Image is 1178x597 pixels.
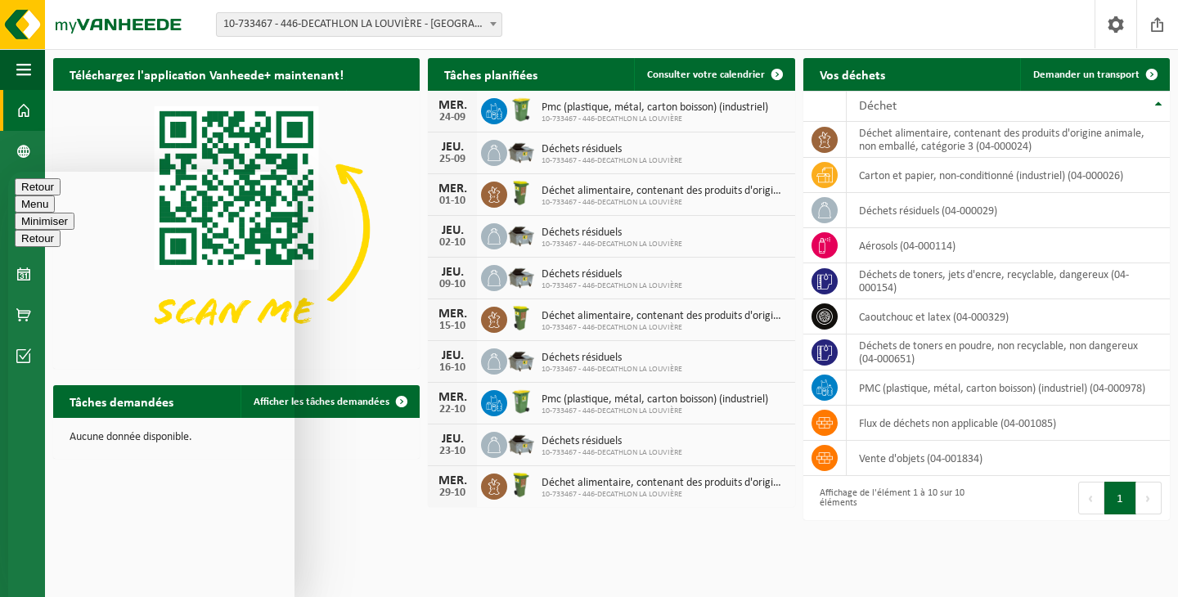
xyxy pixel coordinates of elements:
td: flux de déchets non applicable (04-001085) [847,406,1170,441]
div: 23-10 [436,446,469,457]
span: Déchets résiduels [542,143,682,156]
span: Déchet alimentaire, contenant des produits d'origine animale, non emballé, catég... [542,477,786,490]
div: JEU. [436,349,469,362]
div: 25-09 [436,154,469,165]
div: MER. [436,99,469,112]
td: aérosols (04-000114) [847,228,1170,263]
td: vente d'objets (04-001834) [847,441,1170,476]
div: 01-10 [436,195,469,207]
td: déchet alimentaire, contenant des produits d'origine animale, non emballé, catégorie 3 (04-000024) [847,122,1170,158]
span: 10-733467 - 446-DECATHLON LA LOUVIÈRE [542,448,682,458]
span: 10-733467 - 446-DECATHLON LA LOUVIÈRE [542,490,786,500]
div: JEU. [436,266,469,279]
div: 29-10 [436,487,469,499]
td: déchets de toners, jets d'encre, recyclable, dangereux (04-000154) [847,263,1170,299]
div: MER. [436,182,469,195]
span: Déchets résiduels [542,268,682,281]
h2: Tâches planifiées [428,58,554,90]
div: 09-10 [436,279,469,290]
span: 10-733467 - 446-DECATHLON LA LOUVIÈRE [542,406,768,416]
span: 10-733467 - 446-DECATHLON LA LOUVIÈRE - LA LOUVIÈRE [217,13,501,36]
a: Consulter votre calendrier [634,58,794,91]
img: WB-0060-HPE-GN-50 [507,471,535,499]
div: MER. [436,474,469,487]
button: Previous [1078,482,1104,514]
button: 1 [1104,482,1136,514]
div: 22-10 [436,404,469,415]
span: Déchets résiduels [542,352,682,365]
span: Déchet alimentaire, contenant des produits d'origine animale, non emballé, catég... [542,310,786,323]
td: carton et papier, non-conditionné (industriel) (04-000026) [847,158,1170,193]
div: MER. [436,391,469,404]
img: Download de VHEPlus App [53,91,420,366]
span: Déchet alimentaire, contenant des produits d'origine animale, non emballé, catég... [542,185,786,198]
iframe: chat widget [8,172,294,597]
span: 10-733467 - 446-DECATHLON LA LOUVIÈRE [542,240,682,249]
div: Affichage de l'élément 1 à 10 sur 10 éléments [812,480,978,516]
span: 10-733467 - 446-DECATHLON LA LOUVIÈRE [542,323,786,333]
div: JEU. [436,141,469,154]
a: Demander un transport [1020,58,1168,91]
img: WB-5000-GAL-GY-04 [507,263,535,290]
span: 10-733467 - 446-DECATHLON LA LOUVIÈRE [542,281,682,291]
td: PMC (plastique, métal, carton boisson) (industriel) (04-000978) [847,370,1170,406]
span: Déchet [859,100,897,113]
td: caoutchouc et latex (04-000329) [847,299,1170,334]
span: Pmc (plastique, métal, carton boisson) (industriel) [542,101,768,114]
td: déchets de toners en poudre, non recyclable, non dangereux (04-000651) [847,334,1170,370]
div: 24-09 [436,112,469,123]
button: Next [1136,482,1162,514]
img: WB-5000-GAL-GY-04 [507,137,535,165]
span: 10-733467 - 446-DECATHLON LA LOUVIÈRE [542,156,682,166]
span: Consulter votre calendrier [647,70,765,80]
h2: Téléchargez l'application Vanheede+ maintenant! [53,58,360,90]
img: WB-5000-GAL-GY-04 [507,221,535,249]
div: 16-10 [436,362,469,374]
span: 10-733467 - 446-DECATHLON LA LOUVIÈRE [542,365,682,375]
div: MER. [436,307,469,321]
span: 10-733467 - 446-DECATHLON LA LOUVIÈRE [542,114,768,124]
a: Afficher les tâches demandées [241,385,418,418]
td: déchets résiduels (04-000029) [847,193,1170,228]
span: Afficher les tâches demandées [254,397,389,407]
div: JEU. [436,224,469,237]
img: WB-0240-HPE-GN-50 [507,96,535,123]
img: WB-5000-GAL-GY-04 [507,429,535,457]
span: Déchets résiduels [542,227,682,240]
div: JEU. [436,433,469,446]
div: 02-10 [436,237,469,249]
img: WB-0060-HPE-GN-50 [507,304,535,332]
span: 10-733467 - 446-DECATHLON LA LOUVIÈRE [542,198,786,208]
h2: Vos déchets [803,58,901,90]
span: Pmc (plastique, métal, carton boisson) (industriel) [542,393,768,406]
span: 10-733467 - 446-DECATHLON LA LOUVIÈRE - LA LOUVIÈRE [216,12,502,37]
span: Demander un transport [1033,70,1140,80]
div: 15-10 [436,321,469,332]
span: Déchets résiduels [542,435,682,448]
img: WB-0240-HPE-GN-50 [507,388,535,415]
img: WB-5000-GAL-GY-04 [507,346,535,374]
img: WB-0060-HPE-GN-50 [507,179,535,207]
